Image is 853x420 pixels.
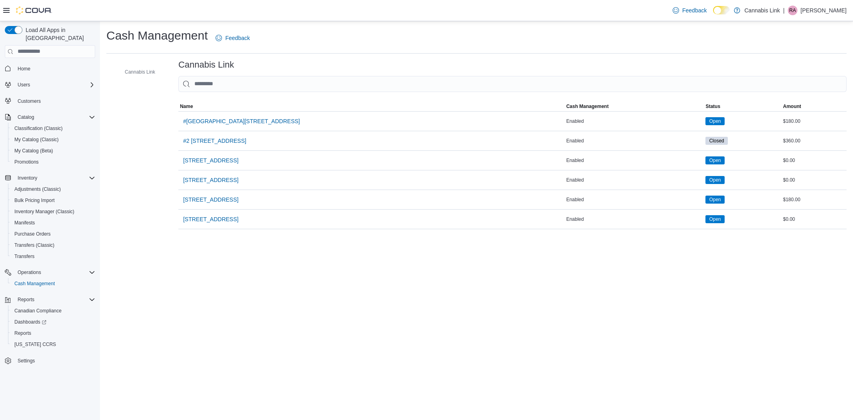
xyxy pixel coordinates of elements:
[11,279,58,288] a: Cash Management
[781,116,847,126] div: $180.00
[14,80,33,90] button: Users
[2,172,98,184] button: Inventory
[14,280,55,287] span: Cash Management
[11,252,95,261] span: Transfers
[11,196,58,205] a: Bulk Pricing Import
[705,176,724,184] span: Open
[14,159,39,165] span: Promotions
[2,79,98,90] button: Users
[183,156,238,164] span: [STREET_ADDRESS]
[125,69,155,75] span: Cannabis Link
[11,207,95,216] span: Inventory Manager (Classic)
[565,136,704,146] div: Enabled
[2,294,98,305] button: Reports
[180,211,242,227] button: [STREET_ADDRESS]
[11,157,95,167] span: Promotions
[783,6,785,15] p: |
[8,305,98,316] button: Canadian Compliance
[709,157,721,164] span: Open
[705,196,724,204] span: Open
[11,279,95,288] span: Cash Management
[2,267,98,278] button: Operations
[565,195,704,204] div: Enabled
[14,96,95,106] span: Customers
[178,102,565,111] button: Name
[11,306,95,316] span: Canadian Compliance
[8,206,98,217] button: Inventory Manager (Classic)
[14,112,95,122] span: Catalog
[18,98,41,104] span: Customers
[14,231,51,237] span: Purchase Orders
[565,156,704,165] div: Enabled
[178,76,847,92] input: This is a search bar. As you type, the results lower in the page will automatically filter.
[11,240,58,250] a: Transfers (Classic)
[14,64,95,74] span: Home
[11,340,59,349] a: [US_STATE] CCRS
[8,316,98,328] a: Dashboards
[180,172,242,188] button: [STREET_ADDRESS]
[705,117,724,125] span: Open
[14,208,74,215] span: Inventory Manager (Classic)
[180,192,242,208] button: [STREET_ADDRESS]
[566,103,609,110] span: Cash Management
[2,355,98,366] button: Settings
[781,102,847,111] button: Amount
[14,319,46,325] span: Dashboards
[8,123,98,134] button: Classification (Classic)
[8,195,98,206] button: Bulk Pricing Import
[781,195,847,204] div: $180.00
[14,268,95,277] span: Operations
[565,116,704,126] div: Enabled
[8,251,98,262] button: Transfers
[180,103,193,110] span: Name
[11,229,95,239] span: Purchase Orders
[11,252,38,261] a: Transfers
[11,135,62,144] a: My Catalog (Classic)
[11,124,66,133] a: Classification (Classic)
[11,207,78,216] a: Inventory Manager (Classic)
[788,6,797,15] div: Richard Auger
[14,112,37,122] button: Catalog
[180,113,303,129] button: #[GEOGRAPHIC_DATA][STREET_ADDRESS]
[14,220,35,226] span: Manifests
[178,60,234,70] h3: Cannabis Link
[22,26,95,42] span: Load All Apps in [GEOGRAPHIC_DATA]
[801,6,847,15] p: [PERSON_NAME]
[713,6,730,14] input: Dark Mode
[183,117,300,125] span: #[GEOGRAPHIC_DATA][STREET_ADDRESS]
[11,317,95,327] span: Dashboards
[18,82,30,88] span: Users
[8,228,98,240] button: Purchase Orders
[11,218,38,228] a: Manifests
[11,240,95,250] span: Transfers (Classic)
[565,102,704,111] button: Cash Management
[14,173,95,183] span: Inventory
[2,112,98,123] button: Catalog
[789,6,796,15] span: RA
[8,145,98,156] button: My Catalog (Beta)
[14,136,59,143] span: My Catalog (Classic)
[8,134,98,145] button: My Catalog (Classic)
[8,217,98,228] button: Manifests
[18,114,34,120] span: Catalog
[18,358,35,364] span: Settings
[709,137,724,144] span: Closed
[11,317,50,327] a: Dashboards
[183,196,238,204] span: [STREET_ADDRESS]
[669,2,710,18] a: Feedback
[14,125,63,132] span: Classification (Classic)
[106,28,208,44] h1: Cash Management
[212,30,253,46] a: Feedback
[781,214,847,224] div: $0.00
[709,118,721,125] span: Open
[11,135,95,144] span: My Catalog (Classic)
[11,146,56,156] a: My Catalog (Beta)
[18,269,41,276] span: Operations
[11,229,54,239] a: Purchase Orders
[11,146,95,156] span: My Catalog (Beta)
[781,136,847,146] div: $360.00
[14,356,38,366] a: Settings
[709,216,721,223] span: Open
[11,157,42,167] a: Promotions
